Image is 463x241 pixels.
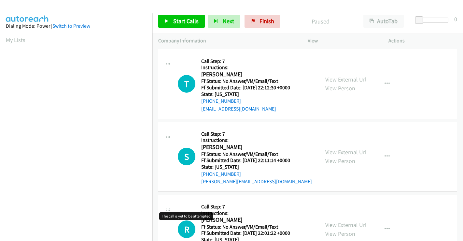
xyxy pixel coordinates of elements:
a: Finish [245,15,280,28]
h5: Call Step: 7 [201,58,298,65]
span: Start Calls [173,17,199,25]
h5: Call Step: 7 [201,131,312,137]
h1: S [178,148,195,165]
h5: Ff Status: No Answer/VM/Email/Text [201,151,312,158]
p: Paused [289,17,352,26]
div: Dialing Mode: Power | [6,22,147,30]
h2: [PERSON_NAME] [201,216,298,224]
a: View External Url [325,76,367,83]
a: Switch to Preview [52,23,90,29]
h5: Ff Status: No Answer/VM/Email/Text [201,224,298,230]
a: View External Url [325,221,367,229]
h2: [PERSON_NAME] [201,71,298,78]
p: View [308,37,377,45]
a: [PHONE_NUMBER] [201,98,241,104]
div: Delay between calls (in seconds) [418,18,448,23]
a: [PHONE_NUMBER] [201,171,241,177]
a: View Person [325,230,355,237]
h5: Ff Submitted Date: [DATE] 22:11:14 +0000 [201,157,312,164]
span: Finish [260,17,274,25]
div: The call is yet to be attempted [178,148,195,165]
h5: Instructions: [201,210,298,217]
h5: Ff Status: No Answer/VM/Email/Text [201,78,298,84]
h2: [PERSON_NAME] [201,143,298,151]
span: Next [223,17,234,25]
a: View External Url [325,148,367,156]
div: The call is yet to be attempted [178,75,195,93]
h5: Ff Submitted Date: [DATE] 22:01:22 +0000 [201,230,298,236]
p: Actions [388,37,457,45]
a: Start Calls [158,15,205,28]
a: View Person [325,157,355,165]
h5: Instructions: [201,137,312,143]
div: 0 [454,15,457,23]
h5: Ff Submitted Date: [DATE] 22:12:30 +0000 [201,84,298,91]
a: View Person [325,84,355,92]
a: [PERSON_NAME][EMAIL_ADDRESS][DOMAIN_NAME] [201,178,312,185]
div: The call is yet to be attempted [159,212,213,220]
h5: State: [US_STATE] [201,164,312,170]
h5: Instructions: [201,64,298,71]
h1: R [178,220,195,238]
p: Company Information [158,37,296,45]
h1: T [178,75,195,93]
a: My Lists [6,36,25,44]
button: Next [208,15,240,28]
h5: State: [US_STATE] [201,91,298,98]
a: [EMAIL_ADDRESS][DOMAIN_NAME] [201,106,276,112]
button: AutoTab [363,15,404,28]
h5: Call Step: 7 [201,203,298,210]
